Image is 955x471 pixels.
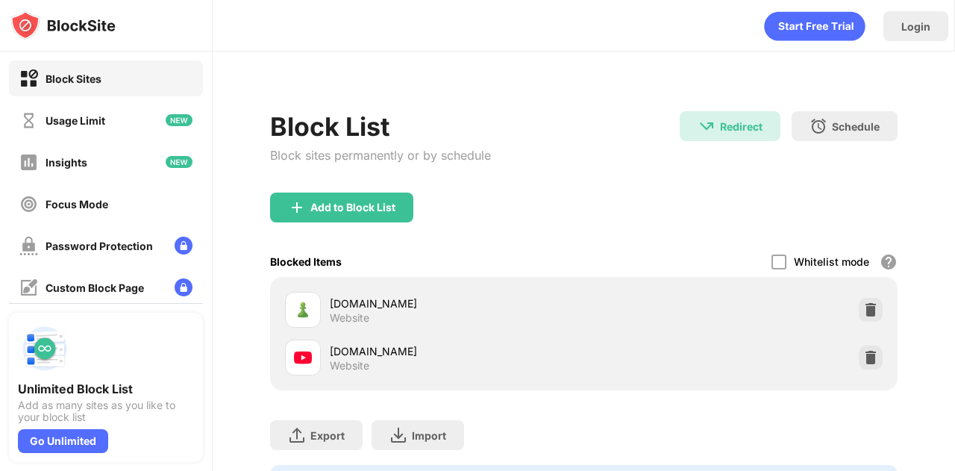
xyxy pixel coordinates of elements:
div: Blocked Items [270,255,342,268]
div: Block Sites [46,72,101,85]
img: insights-off.svg [19,153,38,172]
div: Website [330,359,369,372]
div: Website [330,311,369,325]
div: Custom Block Page [46,281,144,294]
div: Go Unlimited [18,429,108,453]
div: Block sites permanently or by schedule [270,148,491,163]
div: Login [901,20,930,33]
img: time-usage-off.svg [19,111,38,130]
img: new-icon.svg [166,156,192,168]
div: Password Protection [46,240,153,252]
img: lock-menu.svg [175,237,192,255]
div: Schedule [832,120,880,133]
div: Add to Block List [310,202,395,213]
div: Whitelist mode [794,255,869,268]
div: Import [412,429,446,442]
div: Unlimited Block List [18,381,194,396]
img: focus-off.svg [19,195,38,213]
img: new-icon.svg [166,114,192,126]
div: Block List [270,111,491,142]
img: logo-blocksite.svg [10,10,116,40]
div: Redirect [720,120,763,133]
div: [DOMAIN_NAME] [330,296,584,311]
div: animation [764,11,865,41]
img: password-protection-off.svg [19,237,38,255]
div: Export [310,429,345,442]
img: block-on.svg [19,69,38,88]
img: customize-block-page-off.svg [19,278,38,297]
div: Focus Mode [46,198,108,210]
img: lock-menu.svg [175,278,192,296]
div: Add as many sites as you like to your block list [18,399,194,423]
div: Insights [46,156,87,169]
div: [DOMAIN_NAME] [330,343,584,359]
img: push-block-list.svg [18,322,72,375]
img: favicons [294,301,312,319]
div: Usage Limit [46,114,105,127]
img: favicons [294,349,312,366]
